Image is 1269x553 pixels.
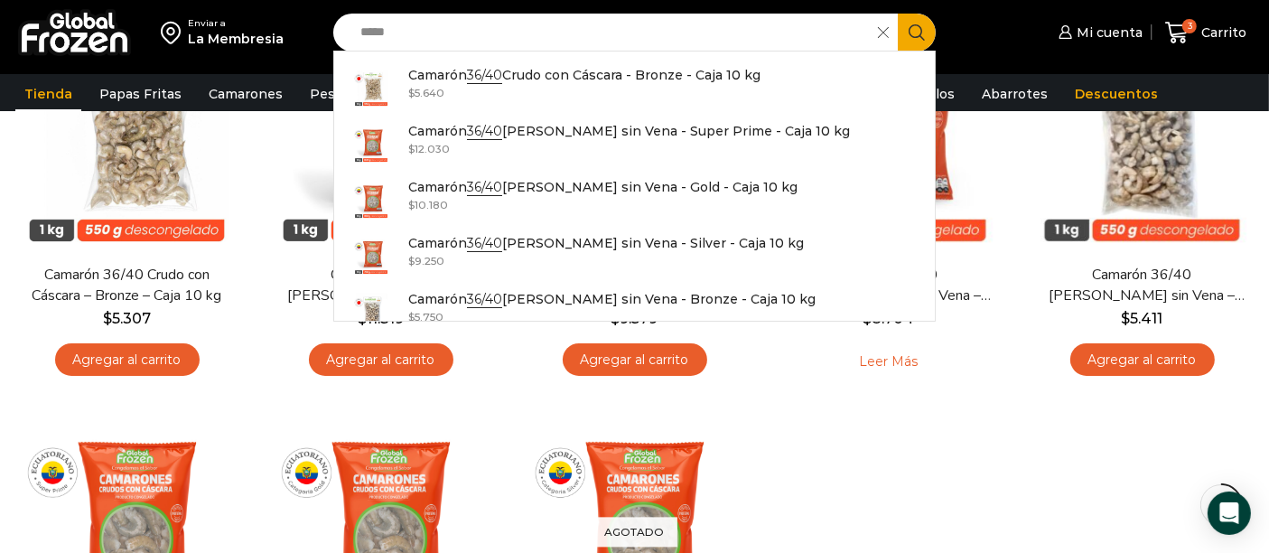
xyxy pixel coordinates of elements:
[161,17,188,48] img: address-field-icon.svg
[408,289,816,309] p: Camarón [PERSON_NAME] sin Vena - Bronze - Caja 10 kg
[408,86,444,99] bdi: 5.640
[334,285,936,341] a: Camarón36/40[PERSON_NAME] sin Vena - Bronze - Caja 10 kg $5.750
[334,61,936,117] a: Camarón36/40Crudo con Cáscara - Bronze - Caja 10 kg $5.640
[467,67,502,84] strong: 36/40
[408,254,444,267] bdi: 9.250
[408,142,450,155] bdi: 12.030
[200,77,292,111] a: Camarones
[611,310,658,327] bdi: 9.579
[188,17,284,30] div: Enviar a
[1182,19,1197,33] span: 3
[334,117,936,173] a: Camarón36/40[PERSON_NAME] sin Vena - Super Prime - Caja 10 kg $12.030
[408,310,443,323] bdi: 5.750
[467,235,502,252] strong: 36/40
[1040,265,1245,306] a: Camarón 36/40 [PERSON_NAME] sin Vena – Bronze – Caja 10 kg
[358,310,367,327] span: $
[563,343,707,377] a: Agregar al carrito: “Camarón 36/40 Crudo Pelado sin Vena - Gold - Caja 10 kg”
[408,142,415,155] span: $
[1161,12,1251,54] a: 3 Carrito
[55,343,200,377] a: Agregar al carrito: “Camarón 36/40 Crudo con Cáscara - Bronze - Caja 10 kg”
[898,14,936,52] button: Search button
[1122,310,1131,327] span: $
[467,179,502,196] strong: 36/40
[1054,14,1143,51] a: Mi cuenta
[309,343,453,377] a: Agregar al carrito: “Camarón 36/40 Crudo Pelado sin Vena - Super Prime - Caja 10 kg”
[1066,77,1167,111] a: Descuentos
[611,310,621,327] span: $
[973,77,1057,111] a: Abarrotes
[1208,492,1251,535] div: Open Intercom Messenger
[408,65,760,85] p: Camarón Crudo con Cáscara - Bronze - Caja 10 kg
[1122,310,1163,327] bdi: 5.411
[408,86,415,99] span: $
[593,518,677,548] p: Agotado
[467,123,502,140] strong: 36/40
[863,310,914,327] bdi: 8.704
[334,229,936,285] a: Camarón36/40[PERSON_NAME] sin Vena - Silver - Caja 10 kg $9.250
[301,77,455,111] a: Pescados y Mariscos
[408,121,850,141] p: Camarón [PERSON_NAME] sin Vena - Super Prime - Caja 10 kg
[408,198,415,211] span: $
[188,30,284,48] div: La Membresia
[408,233,804,253] p: Camarón [PERSON_NAME] sin Vena - Silver - Caja 10 kg
[408,198,448,211] bdi: 10.180
[408,177,798,197] p: Camarón [PERSON_NAME] sin Vena - Gold - Caja 10 kg
[334,173,936,229] a: Camarón36/40[PERSON_NAME] sin Vena - Gold - Caja 10 kg $10.180
[1072,23,1143,42] span: Mi cuenta
[15,77,81,111] a: Tienda
[358,310,404,327] bdi: 11.319
[1197,23,1246,42] span: Carrito
[90,77,191,111] a: Papas Fritas
[408,254,415,267] span: $
[831,343,946,381] a: Leé más sobre “Camarón 36/40 Crudo Pelado sin Vena - Silver - Caja 10 kg”
[863,310,872,327] span: $
[1070,343,1215,377] a: Agregar al carrito: “Camarón 36/40 Crudo Pelado sin Vena - Bronze - Caja 10 kg”
[467,291,502,308] strong: 36/40
[103,310,112,327] span: $
[25,265,229,306] a: Camarón 36/40 Crudo con Cáscara – Bronze – Caja 10 kg
[103,310,151,327] bdi: 5.307
[408,310,415,323] span: $
[279,265,483,306] a: Camarón 36/40 [PERSON_NAME] sin Vena – Super Prime – Caja 10 kg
